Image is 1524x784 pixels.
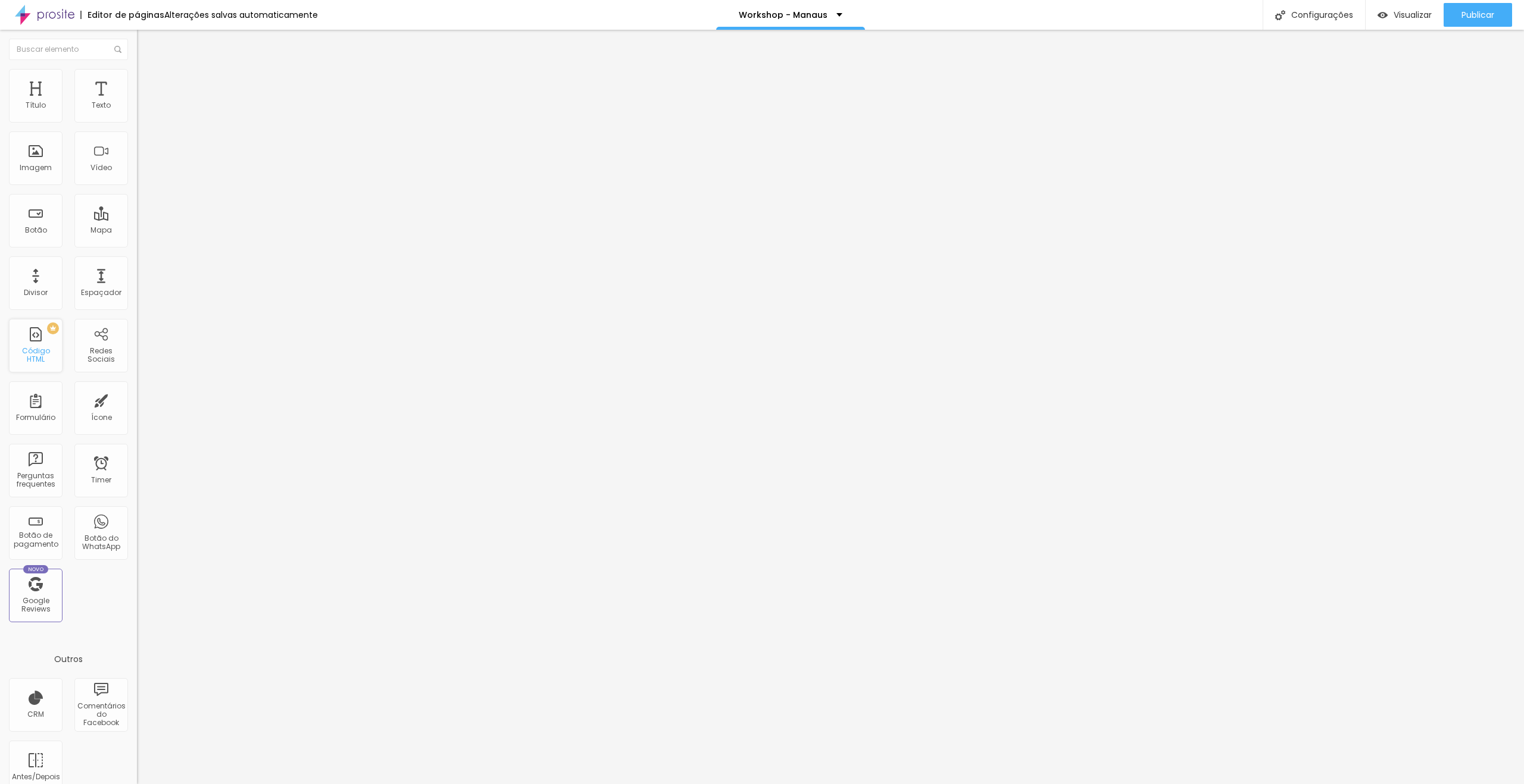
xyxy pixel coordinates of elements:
div: Espaçador [81,288,121,297]
img: Icone [114,46,121,53]
div: Imagem [20,164,52,172]
div: Ícone [91,413,112,422]
div: Alterações salvas automaticamente [164,11,318,19]
span: Publicar [1461,10,1494,20]
div: Texto [92,101,111,109]
button: Visualizar [1366,3,1444,27]
div: CRM [27,710,44,719]
button: Publicar [1444,3,1512,27]
div: Código HTML [12,347,59,364]
div: Divisor [24,288,48,297]
p: Workshop - Manaus [739,11,827,19]
div: Formulário [16,413,55,422]
div: Editor de páginas [80,11,164,19]
div: Google Reviews [12,597,59,614]
div: Comentários do Facebook [77,702,124,727]
div: Timer [91,476,111,484]
img: view-1.svg [1378,10,1388,20]
div: Título [26,101,46,109]
div: Antes/Depois [12,773,59,781]
div: Vídeo [90,164,112,172]
div: Perguntas frequentes [12,472,59,489]
div: Botão [25,226,47,234]
div: Mapa [90,226,112,234]
div: Botão de pagamento [12,531,59,548]
img: Icone [1275,10,1285,20]
div: Redes Sociais [77,347,124,364]
input: Buscar elemento [9,39,128,60]
iframe: Editor [137,30,1524,784]
div: Novo [23,565,49,573]
span: Visualizar [1394,10,1432,20]
div: Botão do WhatsApp [77,534,124,551]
